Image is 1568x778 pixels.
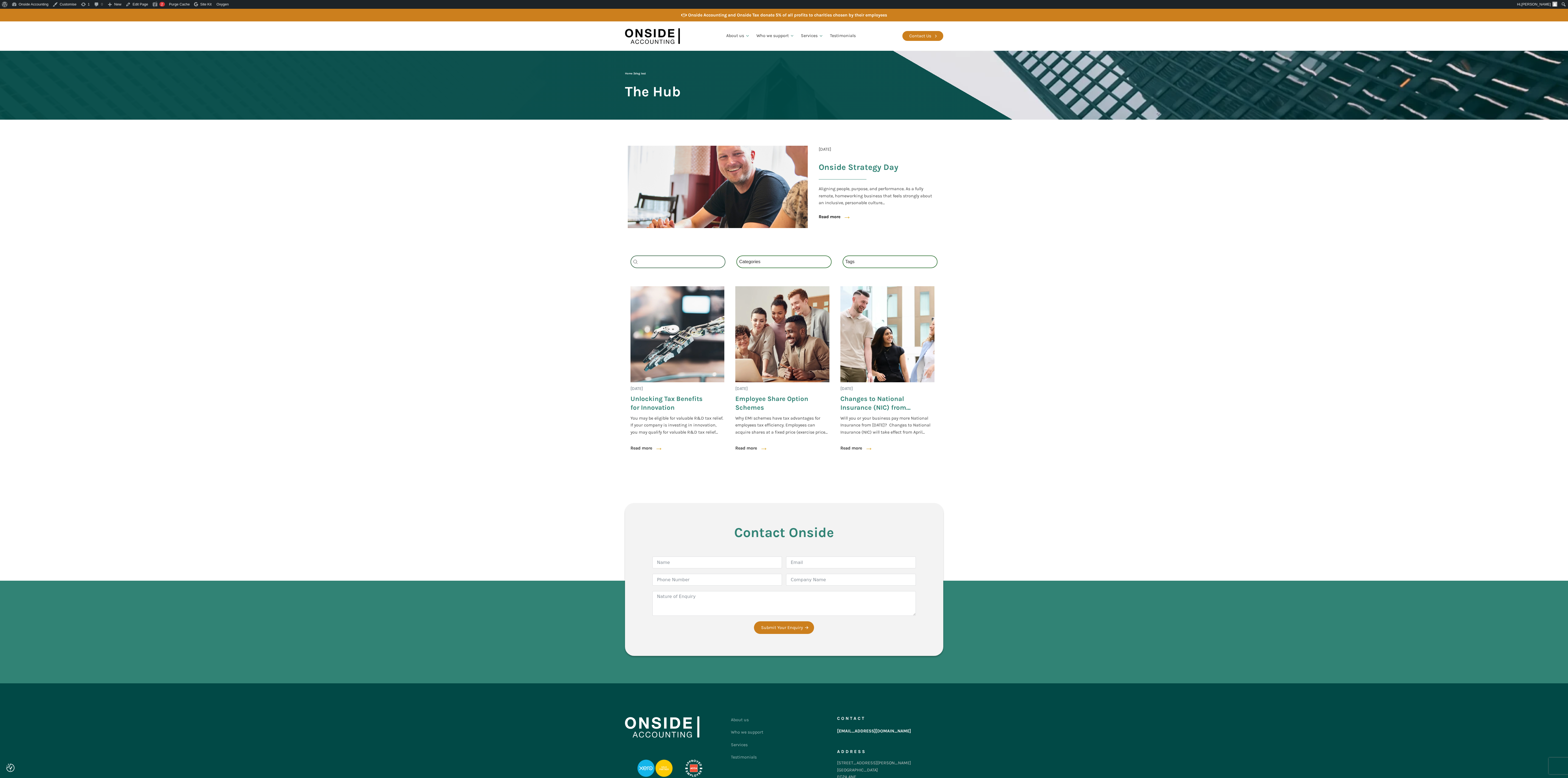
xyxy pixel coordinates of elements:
[625,716,699,738] img: Onside Accounting
[902,31,943,41] a: Contact Us
[819,146,831,153] span: [DATE]
[1521,2,1551,6] span: [PERSON_NAME]
[859,442,873,455] div: →
[786,574,916,586] input: Company Name
[840,415,934,436] span: Will you or your business pay more National Insurance from [DATE]? Changes to National Insurance ...
[731,726,763,738] a: Who we support
[838,210,851,224] div: →
[786,557,916,568] input: Email
[630,385,643,392] span: [DATE]
[652,574,782,586] input: Phone Number
[731,751,763,763] a: Testimonials
[200,2,212,6] span: Site Kit
[6,764,15,772] button: Consent Preferences
[735,395,818,412] span: Employee Share Option Schemes
[735,286,829,382] img: Employees viewing laptop
[630,395,713,412] span: Unlocking Tax Benefits for Innovation
[754,442,768,455] div: →
[649,442,663,455] div: →
[819,162,935,188] a: Onside Strategy Day
[630,286,725,382] img: Robotic arm depicting innovation
[735,395,818,414] a: Employee Share Option Schemes
[630,445,652,452] a: Read more
[630,395,713,414] a: Unlocking Tax Benefits for Innovation
[735,415,829,436] span: Why EMI schemes have tax advantages for employees tax efficiency. Employees can acquire shares at...
[652,557,782,568] input: Name
[840,445,862,452] a: Read more
[731,738,763,751] a: Services
[840,395,923,414] a: Changes to National Insurance (NIC) from [DATE]
[625,26,680,47] img: Onside Accounting
[819,185,935,206] span: Aligning people, purpose, and performance. As a fully remote, homeworking business that feels str...
[827,27,859,45] a: Testimonials
[161,2,163,6] span: 2
[819,213,840,220] a: Read more
[837,749,866,754] h5: Address
[840,385,853,392] span: [DATE]
[630,415,725,436] span: You may be eligible for valuable R&D tax relief. If your company is investing in innovation, you ...
[652,525,916,540] h3: Contact Onside
[735,385,748,392] span: [DATE]
[634,72,646,75] span: blog test
[678,760,709,777] img: APPROVED-EMPLOYER-PROFESSIONAL-DEVELOPMENT-REVERSED_LOGO
[735,445,757,452] a: Read more
[837,716,866,721] h5: Contact
[625,72,646,75] span: |
[731,714,763,726] a: About us
[688,12,887,19] div: Onside Accounting and Onside Tax donate 5% of all profits to charities chosen by their employees
[798,27,827,45] a: Services
[625,72,632,75] a: Home
[754,621,814,634] button: Submit Your Enquiry
[837,726,911,736] a: [EMAIL_ADDRESS][DOMAIN_NAME]
[753,27,798,45] a: Who we support
[840,395,923,412] span: Changes to National Insurance (NIC) from [DATE]
[6,764,15,772] img: Revisit consent button
[723,27,753,45] a: About us
[625,84,681,99] h1: The Hub
[652,591,916,616] textarea: Nature of Enquiry
[909,32,931,40] div: Contact Us
[819,162,898,173] span: Onside Strategy Day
